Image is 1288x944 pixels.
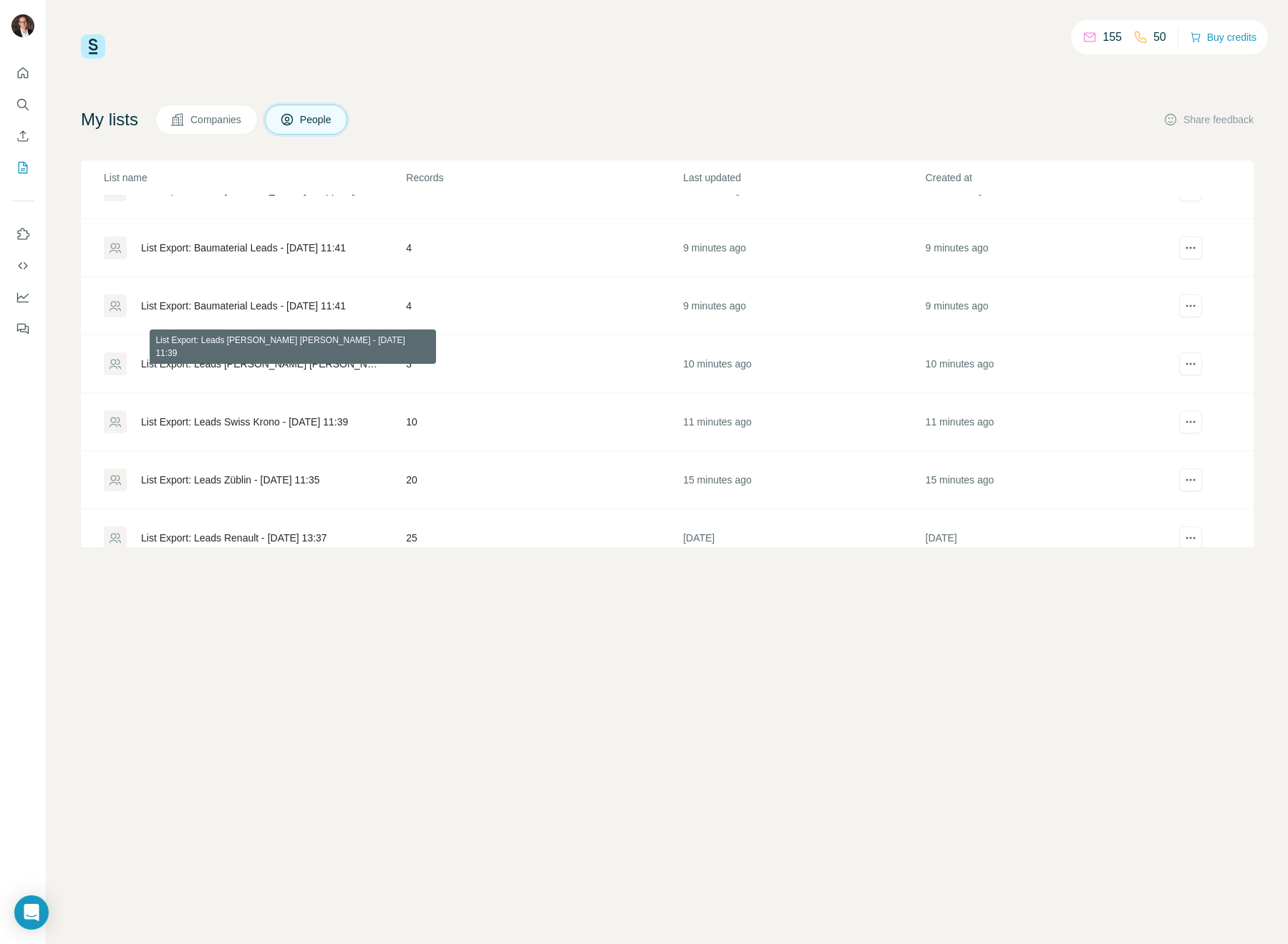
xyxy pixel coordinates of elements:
td: 10 [405,393,682,451]
span: Companies [190,112,243,127]
td: 15 minutes ago [682,451,924,509]
button: Quick start [11,60,34,86]
img: Surfe Logo [81,34,105,59]
button: Dashboard [11,284,34,310]
button: actions [1179,410,1202,433]
button: actions [1179,352,1202,375]
td: 4 [405,219,682,277]
div: List Export: Leads [PERSON_NAME] [PERSON_NAME] - [DATE] 11:39 [141,357,382,371]
td: 9 minutes ago [925,277,1167,335]
h4: My lists [81,108,138,131]
button: Share feedback [1163,112,1254,127]
td: 25 [405,509,682,567]
div: List Export: Baumaterial Leads - [DATE] 11:41 [141,299,346,313]
p: Last updated [683,170,924,185]
button: actions [1179,236,1202,259]
td: 10 minutes ago [682,335,924,393]
div: List Export: Leads Swiss Krono - [DATE] 11:39 [141,415,348,429]
p: Records [406,170,682,185]
td: 3 [405,335,682,393]
td: [DATE] [682,509,924,567]
td: 11 minutes ago [925,393,1167,451]
button: actions [1179,526,1202,549]
button: Search [11,92,34,117]
p: List name [104,170,405,185]
button: Feedback [11,316,34,342]
p: Created at [926,170,1166,185]
td: 10 minutes ago [925,335,1167,393]
button: actions [1179,468,1202,491]
button: Use Surfe on LinkedIn [11,221,34,247]
td: 9 minutes ago [925,219,1167,277]
td: 9 minutes ago [682,219,924,277]
td: [DATE] [925,509,1167,567]
div: Open Intercom Messenger [14,895,49,930]
button: Buy credits [1190,27,1256,47]
td: 9 minutes ago [682,277,924,335]
td: 15 minutes ago [925,451,1167,509]
div: List Export: Baumaterial Leads - [DATE] 11:41 [141,241,346,255]
p: 155 [1103,29,1122,46]
p: 50 [1153,29,1166,46]
button: Use Surfe API [11,253,34,279]
td: 11 minutes ago [682,393,924,451]
img: Avatar [11,14,34,37]
td: 20 [405,451,682,509]
div: List Export: Leads Renault - [DATE] 13:37 [141,531,327,545]
button: My lists [11,155,34,180]
button: actions [1179,294,1202,317]
div: List Export: Leads Züblin - [DATE] 11:35 [141,473,320,487]
span: People [300,112,333,127]
td: 4 [405,277,682,335]
button: Enrich CSV [11,123,34,149]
